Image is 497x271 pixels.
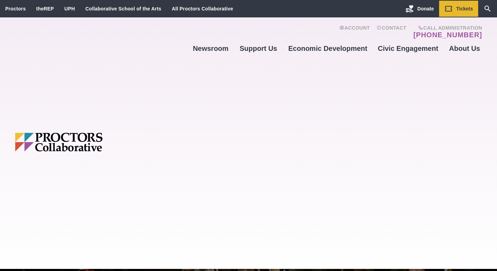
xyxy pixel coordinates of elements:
[188,39,234,58] a: Newsroom
[413,31,482,39] a: [PHONE_NUMBER]
[85,6,161,11] a: Collaborative School of the Arts
[400,1,439,17] a: Donate
[411,25,482,31] span: Call Administration
[439,1,478,17] a: Tickets
[456,6,473,11] span: Tickets
[444,39,486,58] a: About Us
[5,6,26,11] a: Proctors
[417,6,434,11] span: Donate
[478,1,497,17] a: Search
[372,39,443,58] a: Civic Engagement
[15,133,156,152] img: Proctors logo
[65,6,75,11] a: UPH
[36,6,54,11] a: theREP
[377,25,406,39] a: Contact
[283,39,373,58] a: Economic Development
[234,39,283,58] a: Support Us
[172,6,233,11] a: All Proctors Collaborative
[339,25,370,39] a: Account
